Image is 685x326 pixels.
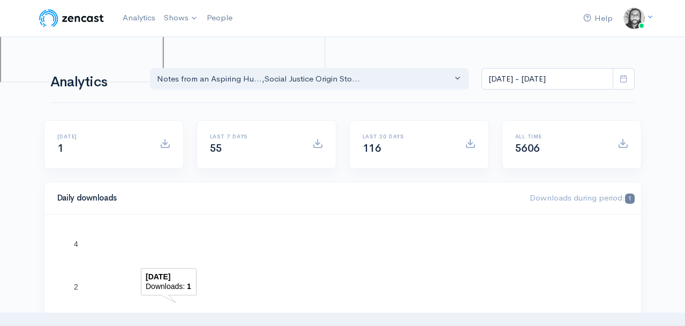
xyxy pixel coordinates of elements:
text: 4 [74,240,78,248]
a: People [202,6,237,29]
a: Help [579,7,617,30]
text: 1 [187,282,191,291]
h6: Last 7 days [210,134,299,139]
span: 1 [625,194,634,204]
text: 2 [74,283,78,291]
div: Notes from an Aspiring Hu... , Social Justice Origin Sto... [157,73,453,85]
button: Notes from an Aspiring Hu..., Social Justice Origin Sto... [150,68,469,90]
span: 55 [210,142,222,155]
h6: Last 30 days [363,134,452,139]
h4: Daily downloads [57,194,517,203]
span: Downloads during period: [530,192,634,203]
text: [DATE] [146,272,170,281]
h6: All time [515,134,605,139]
span: 5606 [515,142,540,155]
h6: [DATE] [57,134,147,139]
a: Shows [160,6,202,30]
span: 1 [57,142,64,155]
img: ZenCast Logo [37,8,106,29]
span: 116 [363,142,381,155]
a: Analytics [118,6,160,29]
h1: Analytics [50,75,137,90]
img: ... [623,8,645,29]
input: analytics date range selector [481,68,613,90]
text: Downloads: [146,282,185,291]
